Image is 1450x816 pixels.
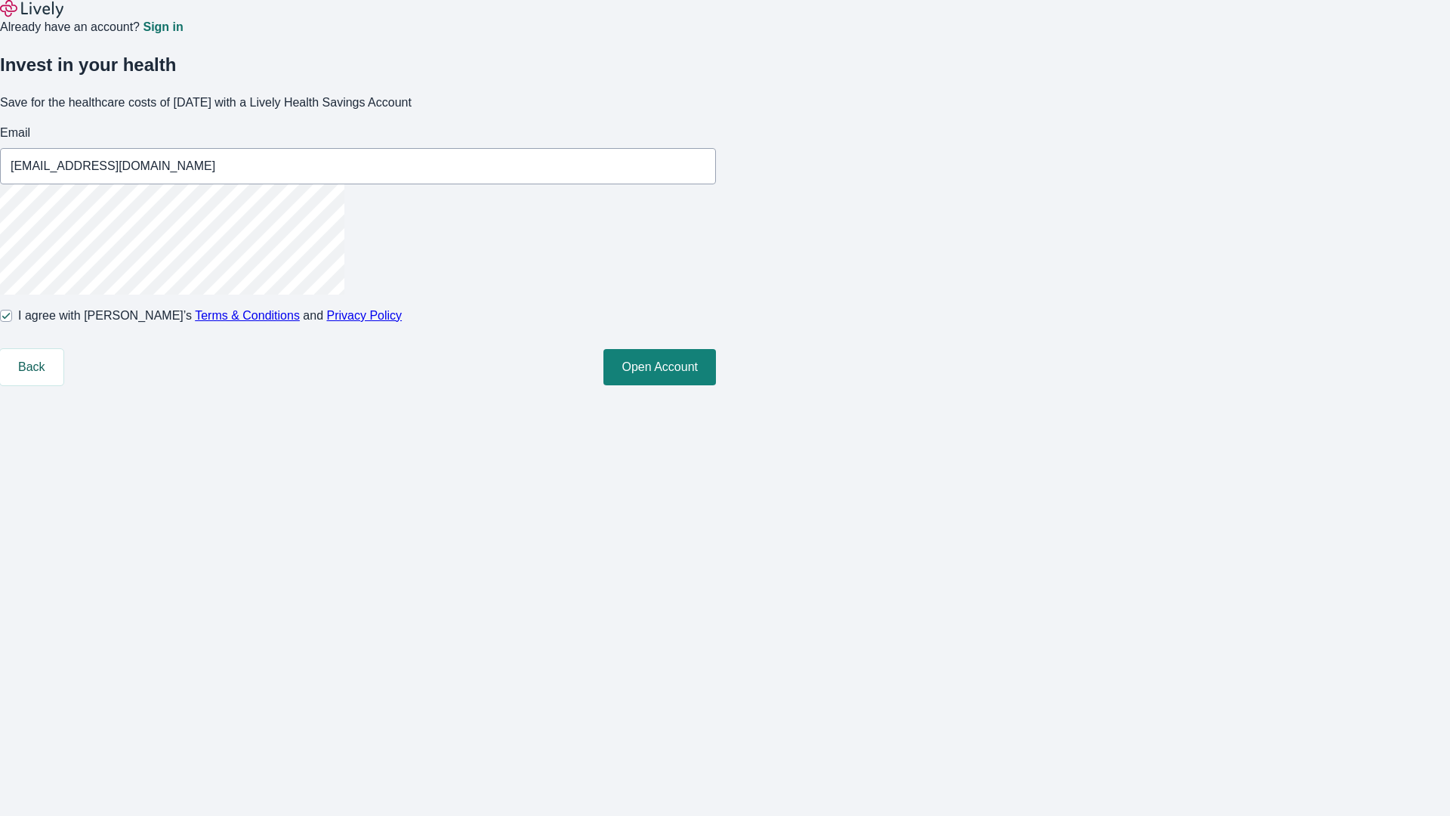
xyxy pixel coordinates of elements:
[143,21,183,33] a: Sign in
[603,349,716,385] button: Open Account
[327,309,403,322] a: Privacy Policy
[195,309,300,322] a: Terms & Conditions
[18,307,402,325] span: I agree with [PERSON_NAME]’s and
